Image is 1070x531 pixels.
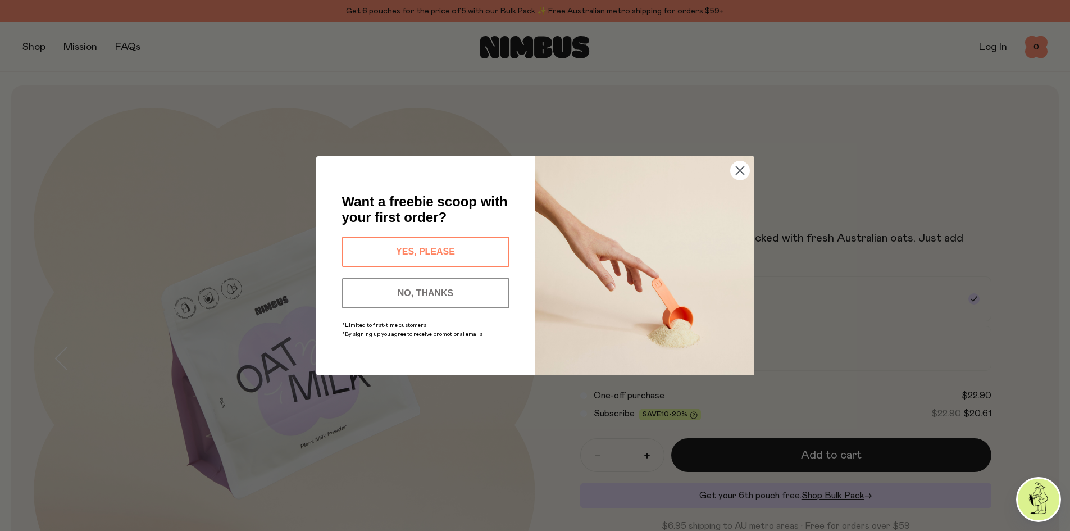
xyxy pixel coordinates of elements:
button: NO, THANKS [342,278,509,308]
button: YES, PLEASE [342,237,509,267]
span: Want a freebie scoop with your first order? [342,194,508,225]
span: *By signing up you agree to receive promotional emails [342,332,482,337]
img: agent [1018,479,1059,520]
span: *Limited to first-time customers [342,323,426,328]
img: c0d45117-8e62-4a02-9742-374a5db49d45.jpeg [535,156,754,375]
button: Close dialog [730,161,750,180]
